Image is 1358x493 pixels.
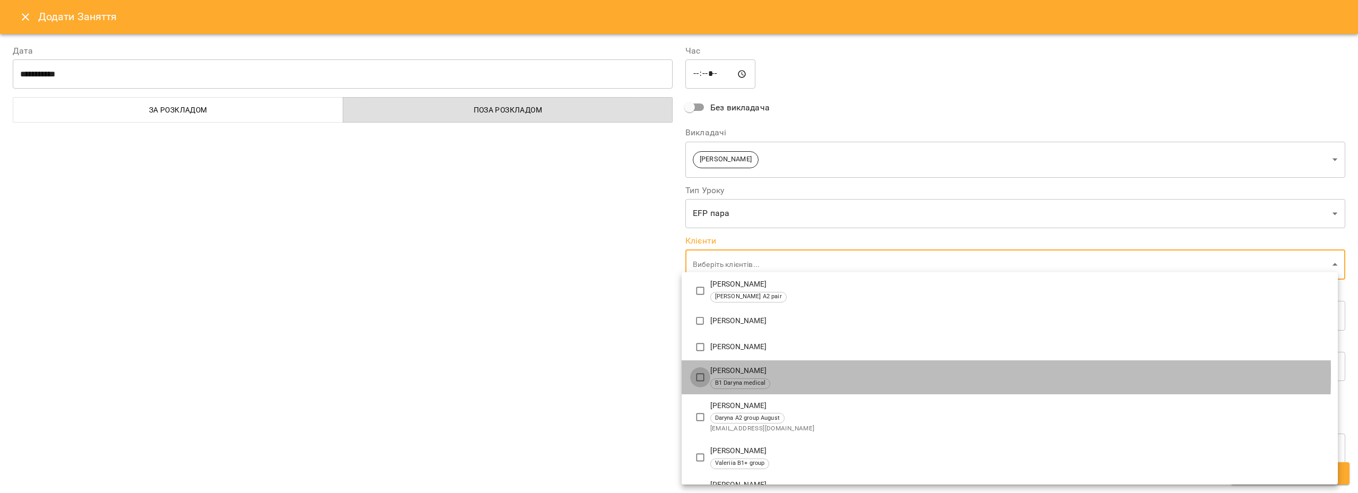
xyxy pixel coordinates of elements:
[710,279,1329,290] p: [PERSON_NAME]
[710,423,1329,434] span: [EMAIL_ADDRESS][DOMAIN_NAME]
[710,446,1329,456] p: [PERSON_NAME]
[711,459,769,468] span: Valeriia B1+ group
[711,379,770,388] span: B1 Daryna medical
[710,366,1329,376] p: [PERSON_NAME]
[711,414,784,423] span: Daryna A2 group August
[711,292,786,301] span: [PERSON_NAME] A2 pair
[710,342,1329,352] p: [PERSON_NAME]
[710,316,1329,326] p: [PERSON_NAME]
[710,480,1329,490] p: [PERSON_NAME]
[710,401,1329,411] p: [PERSON_NAME]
